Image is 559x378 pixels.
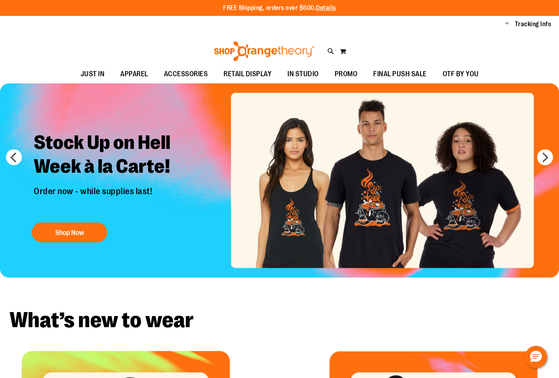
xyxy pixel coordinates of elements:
button: Hello, have a question? Let’s chat. [525,346,547,368]
span: ACCESSORIES [164,65,208,83]
a: ACCESSORIES [156,65,216,83]
a: Tracking Info [515,20,551,29]
a: Stock Up on Hell Week à la Carte! Order now - while supplies last! Shop Now [28,125,224,246]
h2: Stock Up on Hell Week à la Carte! [28,125,224,186]
a: APPAREL [112,65,156,83]
span: FINAL PUSH SALE [373,65,427,83]
img: Shop Orangetheory [213,41,316,61]
button: prev [6,149,22,165]
a: OTF BY YOU [435,65,487,83]
p: Order now - while supplies last! [28,186,224,214]
button: Account menu [505,20,509,28]
span: JUST IN [81,65,105,83]
span: RETAIL DISPLAY [224,65,272,83]
button: Shop Now [32,223,107,243]
a: PROMO [327,65,366,83]
h2: What’s new to wear [10,309,549,331]
a: FINAL PUSH SALE [365,65,435,83]
span: PROMO [335,65,358,83]
span: OTF BY YOU [443,65,479,83]
a: RETAIL DISPLAY [216,65,279,83]
button: next [537,149,553,165]
span: APPAREL [120,65,148,83]
a: IN STUDIO [279,65,327,83]
a: Details [316,4,336,12]
span: IN STUDIO [287,65,319,83]
p: FREE Shipping, orders over $600. [223,4,336,13]
a: JUST IN [73,65,113,83]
